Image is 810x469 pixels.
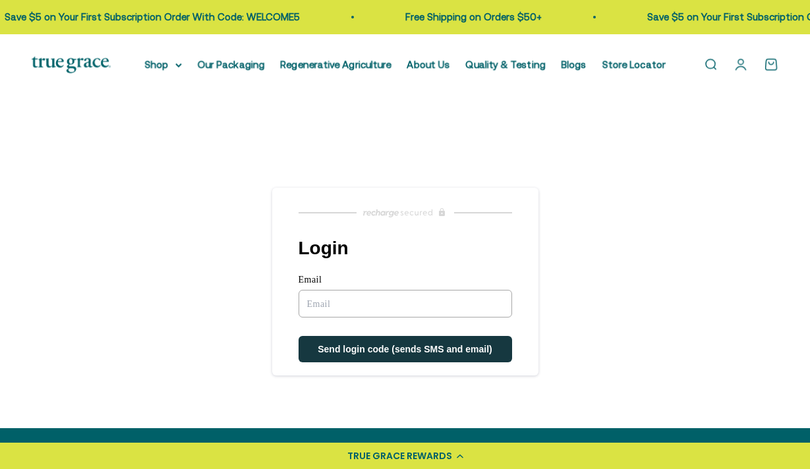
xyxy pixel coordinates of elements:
[602,59,666,70] a: Store Locator
[145,57,182,72] summary: Shop
[466,59,546,70] a: Quality & Testing
[405,11,542,22] a: Free Shipping on Orders $50+
[299,275,512,290] label: Email
[318,344,492,354] span: Send login code (sends SMS and email)
[562,59,587,70] a: Blogs
[407,59,450,70] a: About Us
[299,336,512,362] button: Send login code (sends SMS and email)
[198,59,265,70] a: Our Packaging
[5,9,300,25] p: Save $5 on Your First Subscription Order With Code: WELCOME5
[299,238,538,259] h1: Login
[347,449,452,463] div: TRUE GRACE REWARDS
[272,204,538,222] a: Recharge Subscriptions website
[299,290,512,317] input: Email
[281,59,391,70] a: Regenerative Agriculture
